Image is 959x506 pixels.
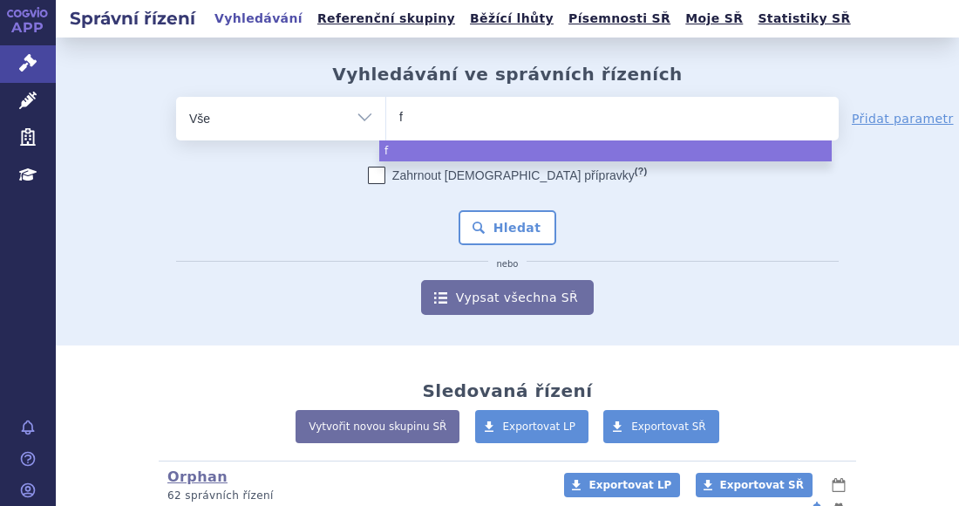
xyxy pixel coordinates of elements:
i: nebo [488,259,527,270]
a: Referenční skupiny [312,7,460,31]
span: Exportovat SŘ [631,421,706,433]
a: Exportovat LP [475,410,589,443]
a: Vytvořit novou skupinu SŘ [296,410,459,443]
a: Vyhledávání [209,7,308,31]
p: 62 správních řízení [167,489,541,503]
li: f [379,140,832,161]
a: Běžící lhůty [465,7,559,31]
h2: Sledovaná řízení [422,380,592,401]
button: Hledat [459,210,557,245]
button: lhůty [830,475,847,496]
a: Vypsat všechna SŘ [421,280,594,315]
a: Písemnosti SŘ [563,7,676,31]
a: Přidat parametr [852,110,954,127]
h2: Správní řízení [56,6,209,31]
a: Exportovat SŘ [696,473,813,497]
span: Exportovat LP [503,421,576,433]
label: Zahrnout [DEMOGRAPHIC_DATA] přípravky [368,167,647,184]
a: Orphan [167,468,228,485]
a: Statistiky SŘ [752,7,855,31]
span: Exportovat SŘ [720,479,804,491]
span: Exportovat LP [588,479,671,491]
a: Exportovat SŘ [603,410,719,443]
a: Exportovat LP [564,473,680,497]
a: Moje SŘ [680,7,748,31]
h2: Vyhledávání ve správních řízeních [332,64,683,85]
abbr: (?) [635,166,647,177]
